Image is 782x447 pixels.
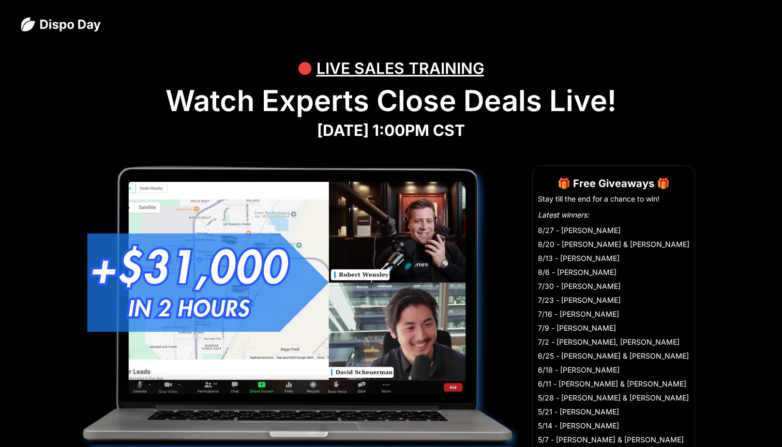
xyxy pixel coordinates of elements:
[538,194,689,204] li: Stay till the end for a chance to win!
[317,53,484,84] div: LIVE SALES TRAINING
[21,84,761,118] h1: Watch Experts Close Deals Live!
[538,210,589,219] em: Latest winners:
[317,121,465,140] strong: [DATE] 1:00PM CST
[558,177,670,190] strong: 🎁 Free Giveaways 🎁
